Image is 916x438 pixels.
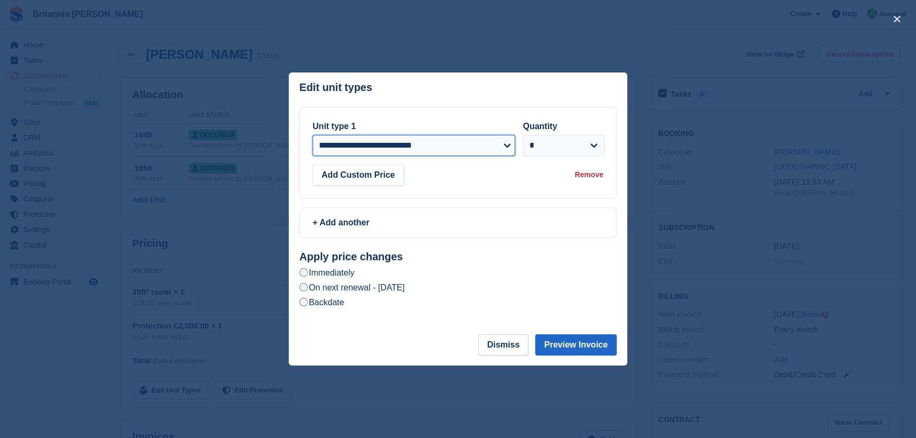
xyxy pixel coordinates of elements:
[299,81,372,94] p: Edit unit types
[299,267,354,278] label: Immediately
[535,334,617,355] button: Preview Invoice
[299,251,403,262] strong: Apply price changes
[299,282,405,293] label: On next renewal - [DATE]
[313,216,603,229] div: + Add another
[313,165,404,186] button: Add Custom Price
[313,122,356,131] label: Unit type 1
[523,122,557,131] label: Quantity
[299,268,308,277] input: Immediately
[575,169,603,180] div: Remove
[478,334,528,355] button: Dismiss
[888,11,905,28] button: close
[299,298,308,306] input: Backdate
[299,207,617,238] a: + Add another
[299,297,344,308] label: Backdate
[299,283,308,291] input: On next renewal - [DATE]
